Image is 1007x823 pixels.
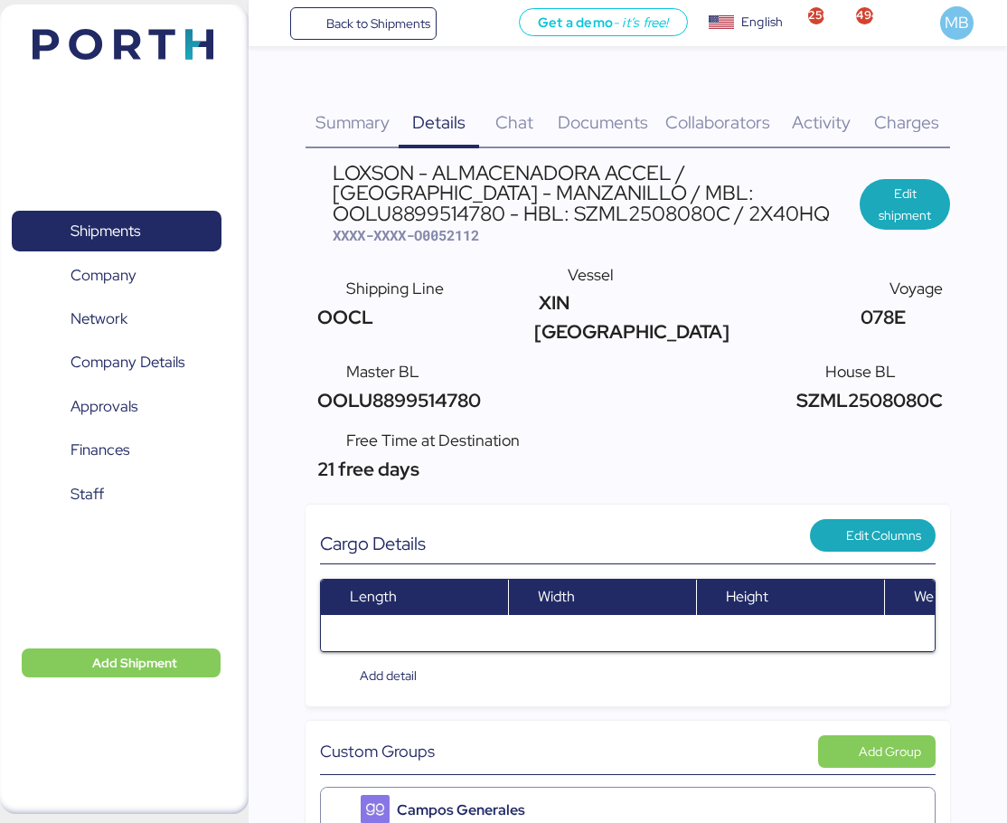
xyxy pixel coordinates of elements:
[726,587,768,606] span: Height
[315,110,390,134] span: Summary
[945,11,969,34] span: MB
[792,110,851,134] span: Activity
[313,305,373,329] span: OOCL
[889,278,943,298] span: Voyage
[825,361,896,382] span: House BL
[320,739,435,763] span: Custom Groups
[12,298,221,340] a: Network
[71,349,184,375] span: Company Details
[346,278,444,298] span: Shipping Line
[856,305,906,329] span: 078E
[313,388,481,412] span: OOLU8899514780
[412,110,466,134] span: Details
[874,110,939,134] span: Charges
[12,430,221,471] a: Finances
[859,741,921,762] div: Add Group
[860,179,950,230] button: Edit shipment
[12,254,221,296] a: Company
[333,226,479,244] span: XXXX-XXXX-O0052112
[320,659,431,692] button: Add detail
[326,13,430,34] span: Back to Shipments
[346,361,419,382] span: Master BL
[810,519,936,552] button: Edit Columns
[71,262,136,289] span: Company
[741,13,783,32] div: English
[71,393,137,420] span: Approvals
[397,799,525,821] span: Campos Generales
[92,652,177,674] span: Add Shipment
[874,183,936,226] span: Edit shipment
[818,735,936,768] button: Add Group
[558,110,648,134] span: Documents
[665,110,770,134] span: Collaborators
[792,388,943,412] span: SZML2508080C
[313,457,419,481] span: 21 free days
[534,290,729,343] span: XIN [GEOGRAPHIC_DATA]
[259,8,290,39] button: Menu
[333,163,860,223] div: LOXSON - ALMACENADORA ACCEL / [GEOGRAPHIC_DATA] - MANZANILLO / MBL: OOLU8899514780 - HBL: SZML250...
[71,437,129,463] span: Finances
[914,587,958,606] span: Weight
[71,218,140,244] span: Shipments
[538,587,575,606] span: Width
[71,306,127,332] span: Network
[568,264,614,285] span: Vessel
[360,665,417,686] span: Add detail
[71,481,104,507] span: Staff
[346,430,520,450] span: Free Time at Destination
[22,648,221,677] button: Add Shipment
[290,7,438,40] a: Back to Shipments
[12,342,221,383] a: Company Details
[350,587,397,606] span: Length
[12,386,221,428] a: Approvals
[320,533,628,554] div: Cargo Details
[12,474,221,516] a: Staff
[495,110,533,134] span: Chat
[846,525,921,546] span: Edit Columns
[12,211,221,252] a: Shipments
